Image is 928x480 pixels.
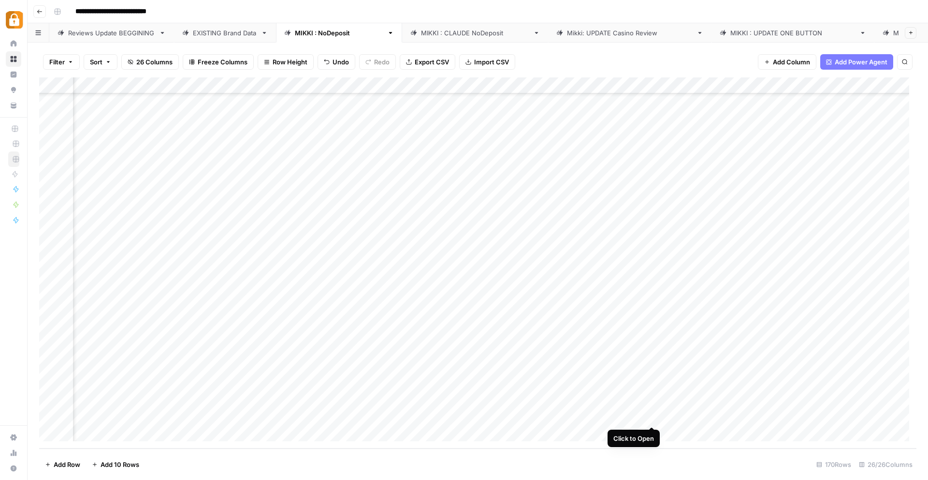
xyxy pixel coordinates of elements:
[6,430,21,445] a: Settings
[758,54,816,70] button: Add Column
[273,57,307,67] span: Row Height
[6,36,21,51] a: Home
[68,28,155,38] div: Reviews Update BEGGINING
[474,57,509,67] span: Import CSV
[276,23,402,43] a: [PERSON_NAME] : NoDeposit
[6,51,21,67] a: Browse
[812,457,855,472] div: 170 Rows
[54,460,80,469] span: Add Row
[548,23,711,43] a: [PERSON_NAME]: UPDATE Casino Review
[90,57,102,67] span: Sort
[359,54,396,70] button: Redo
[295,28,383,38] div: [PERSON_NAME] : NoDeposit
[6,82,21,98] a: Opportunities
[6,67,21,82] a: Insights
[198,57,247,67] span: Freeze Columns
[459,54,515,70] button: Import CSV
[415,57,449,67] span: Export CSV
[101,460,139,469] span: Add 10 Rows
[258,54,314,70] button: Row Height
[174,23,276,43] a: EXISTING Brand Data
[193,28,257,38] div: EXISTING Brand Data
[84,54,117,70] button: Sort
[6,98,21,113] a: Your Data
[421,28,529,38] div: [PERSON_NAME] : [PERSON_NAME]
[43,54,80,70] button: Filter
[136,57,173,67] span: 26 Columns
[49,23,174,43] a: Reviews Update BEGGINING
[121,54,179,70] button: 26 Columns
[183,54,254,70] button: Freeze Columns
[711,23,874,43] a: [PERSON_NAME] : UPDATE ONE BUTTON
[820,54,893,70] button: Add Power Agent
[402,23,548,43] a: [PERSON_NAME] : [PERSON_NAME]
[6,461,21,476] button: Help + Support
[6,445,21,461] a: Usage
[39,457,86,472] button: Add Row
[6,11,23,29] img: Adzz Logo
[6,8,21,32] button: Workspace: Adzz
[400,54,455,70] button: Export CSV
[855,457,916,472] div: 26/26 Columns
[567,28,693,38] div: [PERSON_NAME]: UPDATE Casino Review
[374,57,390,67] span: Redo
[835,57,887,67] span: Add Power Agent
[86,457,145,472] button: Add 10 Rows
[49,57,65,67] span: Filter
[318,54,355,70] button: Undo
[333,57,349,67] span: Undo
[730,28,855,38] div: [PERSON_NAME] : UPDATE ONE BUTTON
[613,434,654,443] div: Click to Open
[773,57,810,67] span: Add Column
